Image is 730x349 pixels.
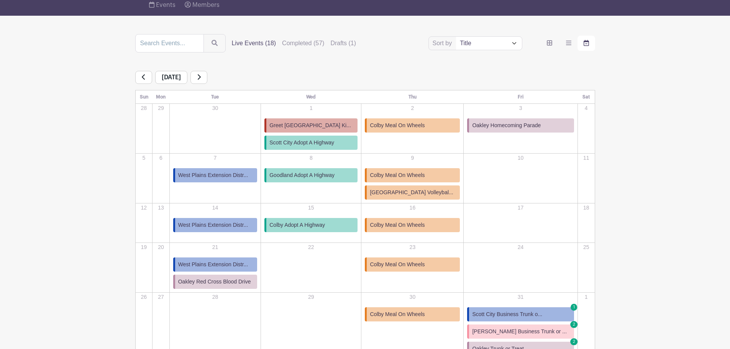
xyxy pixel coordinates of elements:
p: 10 [464,154,577,162]
span: Oakley Homecoming Parade [472,121,541,129]
a: Goodland Adopt A Highway [264,168,358,182]
p: 2 [362,104,463,112]
p: 6 [153,154,169,162]
span: West Plains Extension Distr... [178,221,248,229]
span: Colby Meal On Wheels [370,221,425,229]
span: Goodland Adopt A Highway [269,171,335,179]
p: 30 [362,293,463,301]
label: Drafts (1) [330,39,356,48]
label: Live Events (18) [232,39,276,48]
th: Wed [261,90,361,104]
p: 22 [261,243,361,251]
p: 14 [170,204,261,212]
span: 1 [571,304,577,311]
p: 30 [170,104,261,112]
p: 17 [464,204,577,212]
p: 28 [170,293,261,301]
p: 26 [136,293,152,301]
p: 7 [170,154,261,162]
a: [GEOGRAPHIC_DATA] Volleybal... [365,185,460,200]
p: 23 [362,243,463,251]
a: Colby Meal On Wheels [365,307,460,321]
p: 4 [578,104,594,112]
div: order and view [541,36,595,51]
p: 19 [136,243,152,251]
p: 31 [464,293,577,301]
span: Members [192,2,220,8]
p: 1 [261,104,361,112]
span: Scott City Adopt A Highway [269,139,334,147]
p: 11 [578,154,594,162]
a: [PERSON_NAME] Business Trunk or ... 2 [467,324,574,339]
th: Tue [169,90,261,104]
span: 2 [570,321,578,328]
p: 8 [261,154,361,162]
a: Greet [GEOGRAPHIC_DATA] Ki... [264,118,358,133]
a: Scott City Business Trunk o... 1 [467,307,574,321]
p: 20 [153,243,169,251]
span: 2 [570,338,578,345]
p: 27 [153,293,169,301]
th: Mon [153,90,170,104]
p: 1 [578,293,594,301]
p: 29 [153,104,169,112]
span: West Plains Extension Distr... [178,261,248,269]
th: Sat [577,90,595,104]
p: 24 [464,243,577,251]
span: Oakley Red Cross Blood Drive [178,278,251,286]
input: Search Events... [135,34,204,52]
p: 21 [170,243,261,251]
p: 29 [261,293,361,301]
a: Colby Meal On Wheels [365,257,460,272]
p: 3 [464,104,577,112]
span: Colby Adopt A Highway [269,221,325,229]
span: West Plains Extension Distr... [178,171,248,179]
p: 15 [261,204,361,212]
a: Colby Meal On Wheels [365,118,460,133]
span: Colby Meal On Wheels [370,261,425,269]
span: Scott City Business Trunk o... [472,310,542,318]
p: 16 [362,204,463,212]
th: Fri [464,90,577,104]
p: 5 [136,154,152,162]
th: Thu [361,90,464,104]
span: [PERSON_NAME] Business Trunk or ... [472,328,567,336]
a: West Plains Extension Distr... [173,168,258,182]
a: Oakley Red Cross Blood Drive [173,275,258,289]
span: Colby Meal On Wheels [370,171,425,179]
a: Colby Adopt A Highway [264,218,358,232]
a: West Plains Extension Distr... [173,257,258,272]
a: Colby Meal On Wheels [365,168,460,182]
a: Scott City Adopt A Highway [264,136,358,150]
label: Completed (57) [282,39,324,48]
a: Oakley Homecoming Parade [467,118,574,133]
div: filters [232,39,363,48]
p: 18 [578,204,594,212]
p: 28 [136,104,152,112]
p: 9 [362,154,463,162]
p: 13 [153,204,169,212]
a: West Plains Extension Distr... [173,218,258,232]
span: [GEOGRAPHIC_DATA] Volleybal... [370,188,453,197]
span: Colby Meal On Wheels [370,310,425,318]
span: Greet [GEOGRAPHIC_DATA] Ki... [269,121,351,129]
span: Colby Meal On Wheels [370,121,425,129]
a: Colby Meal On Wheels [365,218,460,232]
label: Sort by [433,39,454,48]
th: Sun [135,90,153,104]
p: 12 [136,204,152,212]
span: [DATE] [155,71,187,84]
span: Events [156,2,176,8]
p: 25 [578,243,594,251]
